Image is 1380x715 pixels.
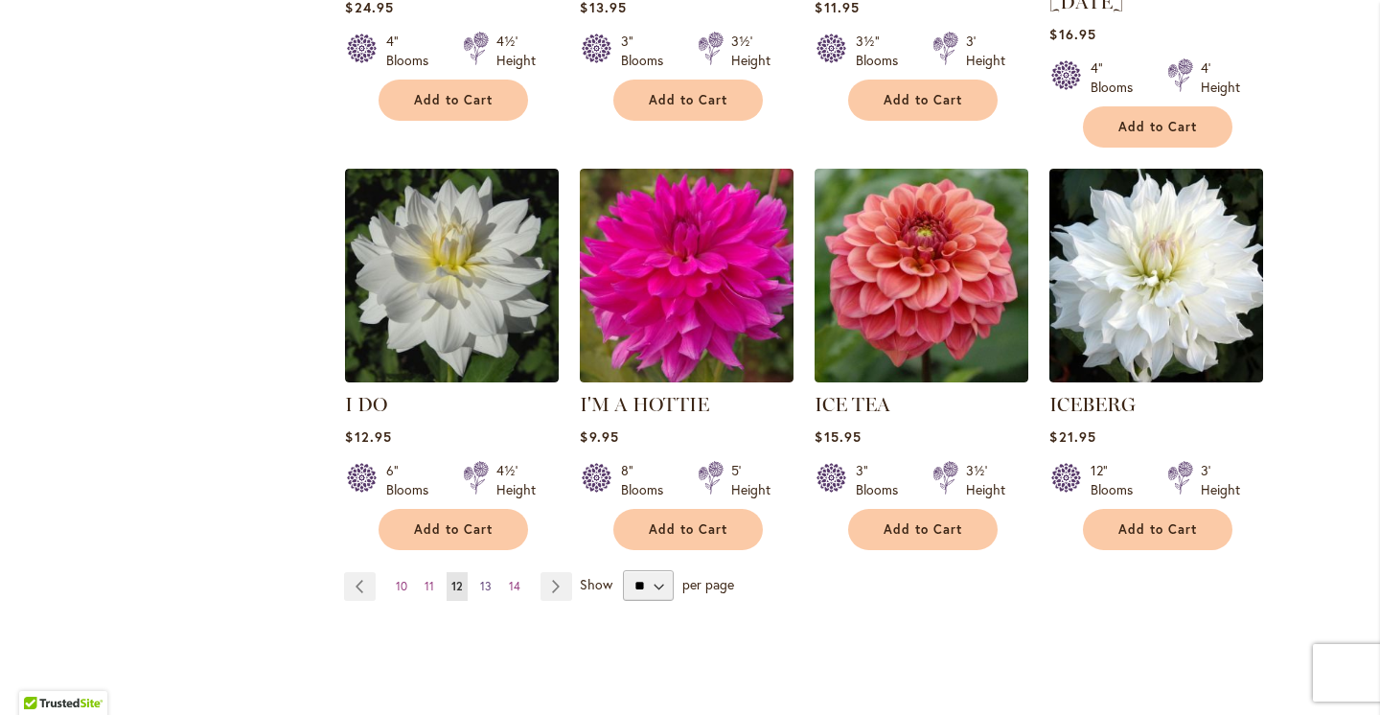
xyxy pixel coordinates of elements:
[815,427,861,446] span: $15.95
[649,521,727,538] span: Add to Cart
[386,32,440,70] div: 4" Blooms
[504,572,525,601] a: 14
[1118,521,1197,538] span: Add to Cart
[580,575,612,593] span: Show
[731,461,770,499] div: 5' Height
[580,169,793,382] img: I'm A Hottie
[731,32,770,70] div: 3½' Height
[386,461,440,499] div: 6" Blooms
[1118,119,1197,135] span: Add to Cart
[1083,106,1232,148] button: Add to Cart
[884,521,962,538] span: Add to Cart
[509,579,520,593] span: 14
[396,579,407,593] span: 10
[966,461,1005,499] div: 3½' Height
[496,32,536,70] div: 4½' Height
[580,368,793,386] a: I'm A Hottie
[391,572,412,601] a: 10
[1049,393,1136,416] a: ICEBERG
[451,579,463,593] span: 12
[884,92,962,108] span: Add to Cart
[1049,427,1095,446] span: $21.95
[1091,58,1144,97] div: 4" Blooms
[682,575,734,593] span: per page
[848,509,998,550] button: Add to Cart
[613,80,763,121] button: Add to Cart
[480,579,492,593] span: 13
[649,92,727,108] span: Add to Cart
[580,393,709,416] a: I'M A HOTTIE
[580,427,618,446] span: $9.95
[345,393,387,416] a: I DO
[475,572,496,601] a: 13
[496,461,536,499] div: 4½' Height
[621,32,675,70] div: 3" Blooms
[1049,368,1263,386] a: ICEBERG
[966,32,1005,70] div: 3' Height
[345,427,391,446] span: $12.95
[815,368,1028,386] a: ICE TEA
[815,169,1028,382] img: ICE TEA
[1201,58,1240,97] div: 4' Height
[379,80,528,121] button: Add to Cart
[815,393,890,416] a: ICE TEA
[621,461,675,499] div: 8" Blooms
[856,461,909,499] div: 3" Blooms
[848,80,998,121] button: Add to Cart
[1201,461,1240,499] div: 3' Height
[379,509,528,550] button: Add to Cart
[1091,461,1144,499] div: 12" Blooms
[420,572,439,601] a: 11
[14,647,68,701] iframe: Launch Accessibility Center
[613,509,763,550] button: Add to Cart
[345,169,559,382] img: I DO
[1083,509,1232,550] button: Add to Cart
[856,32,909,70] div: 3½" Blooms
[1049,169,1263,382] img: ICEBERG
[345,368,559,386] a: I DO
[414,92,493,108] span: Add to Cart
[425,579,434,593] span: 11
[1049,25,1095,43] span: $16.95
[414,521,493,538] span: Add to Cart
